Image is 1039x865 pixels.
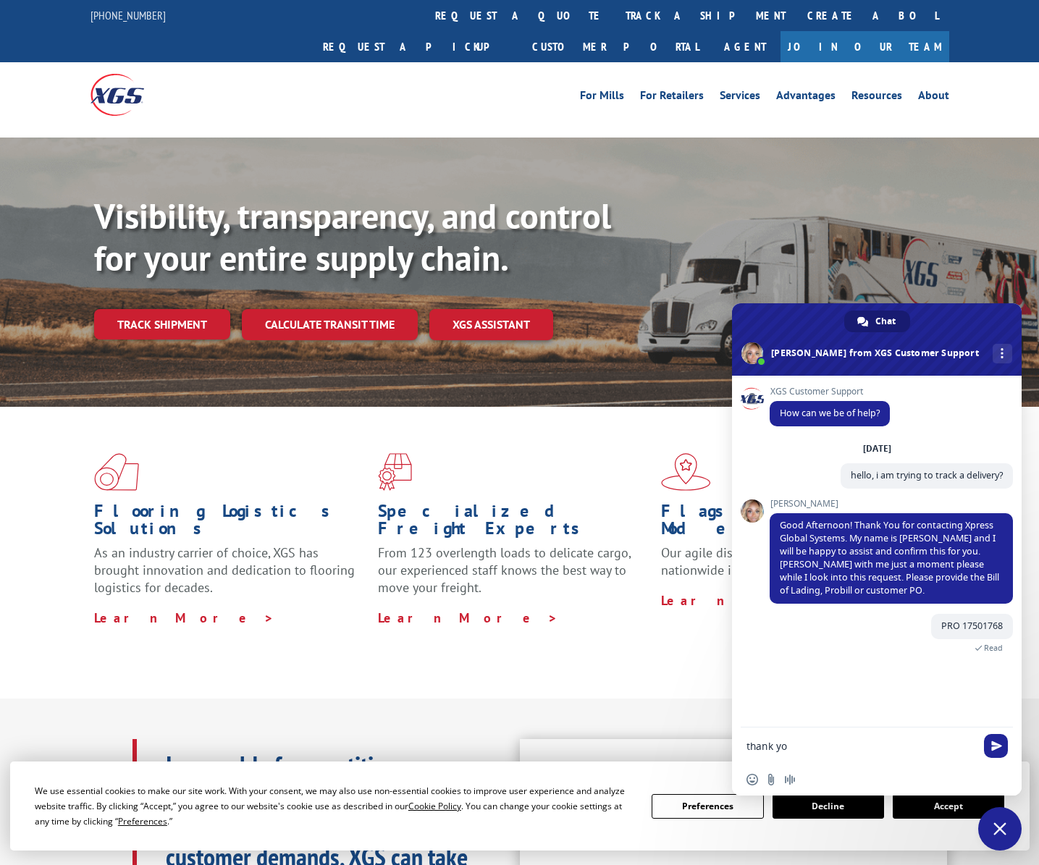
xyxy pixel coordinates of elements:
a: Close chat [978,807,1022,851]
a: Learn More > [661,592,841,609]
a: Join Our Team [781,31,949,62]
img: xgs-icon-flagship-distribution-model-red [661,453,711,491]
div: [DATE] [863,444,891,453]
img: xgs-icon-focused-on-flooring-red [378,453,412,491]
span: Send a file [765,774,777,785]
a: Agent [710,31,781,62]
textarea: Compose your message... [746,727,978,764]
a: For Mills [580,90,624,106]
a: Request a pickup [312,31,521,62]
span: How can we be of help? [780,407,880,419]
a: For Retailers [640,90,704,106]
h1: Flagship Distribution Model [661,502,934,544]
a: [PHONE_NUMBER] [91,8,166,22]
span: Read [984,643,1003,653]
a: XGS ASSISTANT [429,309,553,340]
span: [PERSON_NAME] [770,499,1013,509]
a: Learn More > [378,609,558,626]
button: Decline [773,794,884,819]
a: Advantages [776,90,836,106]
button: Accept [893,794,1004,819]
b: Visibility, transparency, and control for your entire supply chain. [94,193,611,280]
h1: Specialized Freight Experts [378,502,651,544]
span: Our agile distribution network gives you nationwide inventory management on demand. [661,544,927,578]
a: Chat [844,311,910,332]
button: Preferences [652,794,763,819]
a: Track shipment [94,309,230,339]
a: Resources [851,90,902,106]
a: About [918,90,949,106]
span: Preferences [118,815,167,827]
span: Chat [875,311,896,332]
a: Services [720,90,760,106]
span: hello, i am trying to track a delivery? [851,469,1003,481]
span: XGS Customer Support [770,387,890,397]
div: Cookie Consent Prompt [10,761,1030,851]
h1: Flooring Logistics Solutions [94,502,367,544]
span: As an industry carrier of choice, XGS has brought innovation and dedication to flooring logistics... [94,544,355,596]
a: Calculate transit time [242,309,418,340]
span: Send [984,734,1008,758]
a: Customer Portal [521,31,710,62]
span: Audio message [784,774,796,785]
span: PRO 17501768 [941,620,1003,632]
span: Cookie Policy [408,800,461,812]
a: Learn More > [94,609,274,626]
p: From 123 overlength loads to delicate cargo, our experienced staff knows the best way to move you... [378,544,651,609]
span: Insert an emoji [746,774,758,785]
img: xgs-icon-total-supply-chain-intelligence-red [94,453,139,491]
span: Good Afternoon! Thank You for contacting Xpress Global Systems. My name is [PERSON_NAME] and I wi... [780,519,999,596]
div: We use essential cookies to make our site work. With your consent, we may also use non-essential ... [35,783,634,829]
